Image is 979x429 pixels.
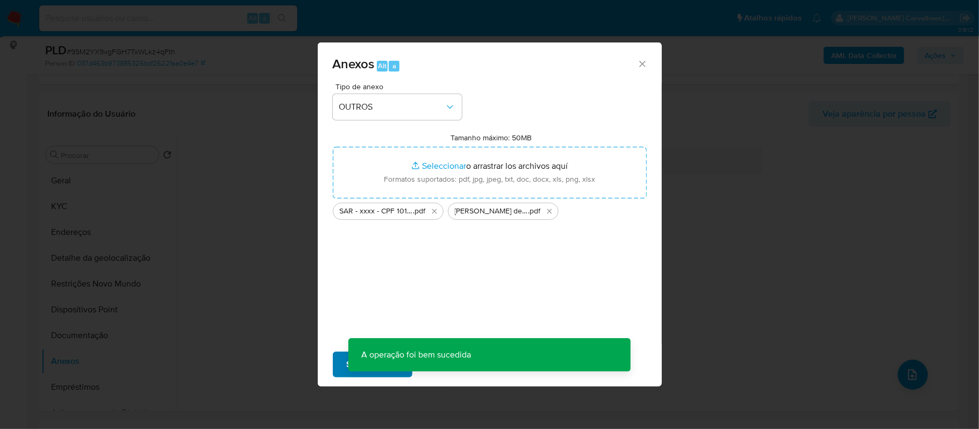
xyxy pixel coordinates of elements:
span: OUTROS [339,102,445,112]
ul: Archivos seleccionados [333,198,647,220]
button: OUTROS [333,94,462,120]
span: a [392,61,396,71]
button: Eliminar Mulan Souza de Mendes Sergio 360990068_2025_10_03_06_23_29 - Tabla dinámica 1.pdf [543,205,556,218]
span: Anexos [333,54,375,73]
span: [PERSON_NAME] de [PERSON_NAME] 360990068_2025_10_03_06_23_29 - Tabla dinámica 1 [455,206,528,217]
button: Eliminar SAR - xxxx - CPF 10129149845 - SOUZA DE MENDES SERGIO.pdf [428,205,441,218]
span: SAR - xxxx - CPF 10129149845 - [PERSON_NAME] DE [PERSON_NAME] [340,206,413,217]
span: Cancelar [431,353,466,376]
button: Cerrar [637,59,647,68]
span: Tipo de anexo [335,83,465,90]
button: Subir arquivo [333,352,412,377]
label: Tamanho máximo: 50MB [451,133,532,142]
span: .pdf [413,206,426,217]
span: Subir arquivo [347,353,398,376]
span: .pdf [528,206,541,217]
span: Alt [378,61,387,71]
p: A operação foi bem sucedida [348,338,484,371]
